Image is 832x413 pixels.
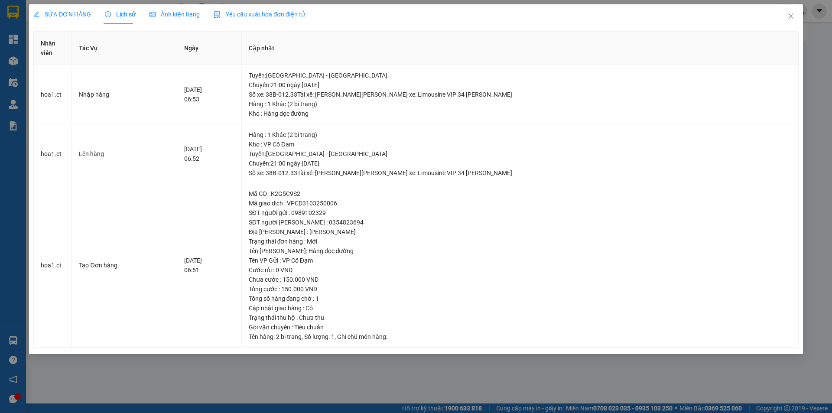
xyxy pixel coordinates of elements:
th: Nhân viên [34,32,72,65]
div: Cước rồi : 0 VND [249,265,791,275]
div: Địa [PERSON_NAME] : [PERSON_NAME] [249,227,791,237]
div: Mã GD : K2G5C9S2 [249,189,791,198]
div: Trạng thái thu hộ : Chưa thu [249,313,791,322]
div: Tuyến : [GEOGRAPHIC_DATA] - [GEOGRAPHIC_DATA] Chuyến: 21:00 ngày [DATE] Số xe: 38B-012.33 Tài xế:... [249,149,791,178]
div: Cập nhật giao hàng : Có [249,303,791,313]
div: Kho : Hàng dọc đường [249,109,791,118]
button: Close [779,4,803,29]
td: hoa1.ct [34,124,72,184]
span: Lịch sử [105,11,136,18]
div: SĐT người [PERSON_NAME] : 0354823694 [249,218,791,227]
div: Tạo Đơn hàng [79,260,170,270]
div: [DATE] 06:53 [184,85,234,104]
div: Tổng cước : 150.000 VND [249,284,791,294]
span: 2 bi trang [276,333,302,340]
div: Tên hàng: , Số lượng: , Ghi chú món hàng: [249,332,791,341]
div: Hàng : 1 Khác (2 bi trang) [249,130,791,140]
span: clock-circle [105,11,111,17]
div: Tên [PERSON_NAME]: Hàng dọc đường [249,246,791,256]
th: Cập nhật [242,32,799,65]
td: hoa1.ct [34,65,72,124]
div: Tổng số hàng đang chờ : 1 [249,294,791,303]
div: [DATE] 06:52 [184,144,234,163]
div: Mã giao dịch : VPCD3103250006 [249,198,791,208]
div: Chưa cước : 150.000 VND [249,275,791,284]
span: Yêu cầu xuất hóa đơn điện tử [214,11,305,18]
div: Kho : VP Cổ Đạm [249,140,791,149]
div: Nhập hàng [79,90,170,99]
span: picture [149,11,156,17]
div: [DATE] 06:51 [184,256,234,275]
div: SĐT người gửi : 0989102329 [249,208,791,218]
img: icon [214,11,221,18]
div: Lên hàng [79,149,170,159]
td: hoa1.ct [34,183,72,348]
div: Trạng thái đơn hàng : Mới [249,237,791,246]
th: Tác Vụ [72,32,177,65]
span: SỬA ĐƠN HÀNG [33,11,91,18]
span: edit [33,11,39,17]
th: Ngày [177,32,241,65]
span: Ảnh kiện hàng [149,11,200,18]
div: Hàng : 1 Khác (2 bi trang) [249,99,791,109]
div: Tên VP Gửi : VP Cổ Đạm [249,256,791,265]
span: close [787,13,794,20]
div: Gói vận chuyển : Tiêu chuẩn [249,322,791,332]
div: Tuyến : [GEOGRAPHIC_DATA] - [GEOGRAPHIC_DATA] Chuyến: 21:00 ngày [DATE] Số xe: 38B-012.33 Tài xế:... [249,71,791,99]
span: 1 [331,333,335,340]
